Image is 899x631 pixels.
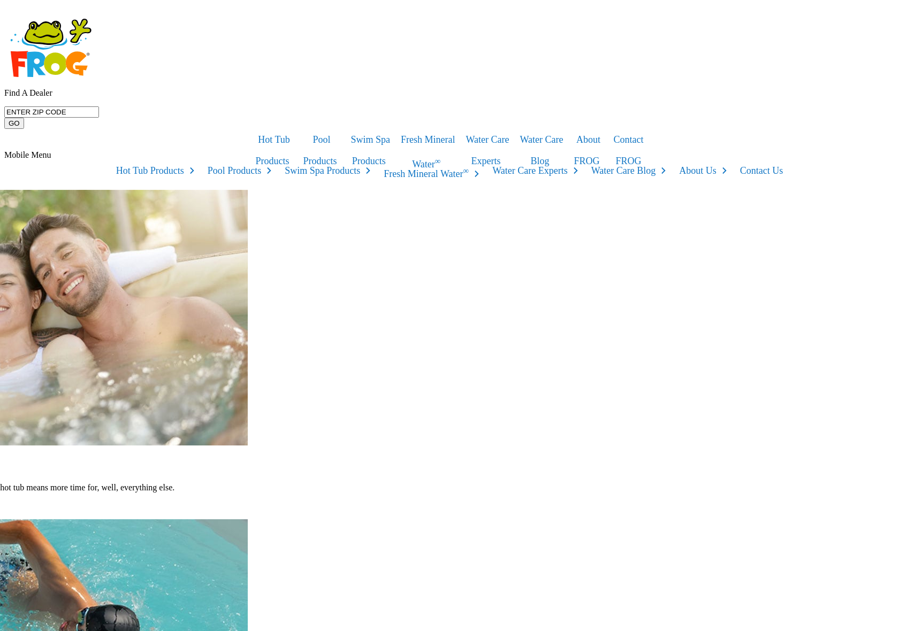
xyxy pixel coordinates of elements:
[250,129,298,150] a: Hot TubProducts
[4,88,895,98] p: Find A Dealer
[378,160,487,181] a: Fresh Mineral Water∞
[202,160,280,181] a: Pool Products
[435,157,441,165] sup: ∞
[279,160,378,181] a: Swim Spa Products
[4,118,24,129] input: GO
[463,166,469,175] sup: ∞
[298,129,345,150] a: PoolProducts
[487,160,585,181] a: Water Care Experts
[4,4,97,78] img: Frog Products Logo
[4,150,895,181] div: Mobile Menu
[674,160,735,181] a: About Us
[586,160,674,181] a: Water Care Blog
[4,106,99,118] input: Zip Code Form
[568,129,608,150] a: AboutFROG
[460,129,514,150] a: Water CareExperts
[395,129,460,150] a: Fresh MineralWater∞
[111,160,202,181] a: Hot Tub Products
[608,129,649,150] a: ContactFROG
[514,129,568,150] a: Water CareBlog
[345,129,395,150] a: Swim SpaProducts
[735,160,789,181] a: Contact Us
